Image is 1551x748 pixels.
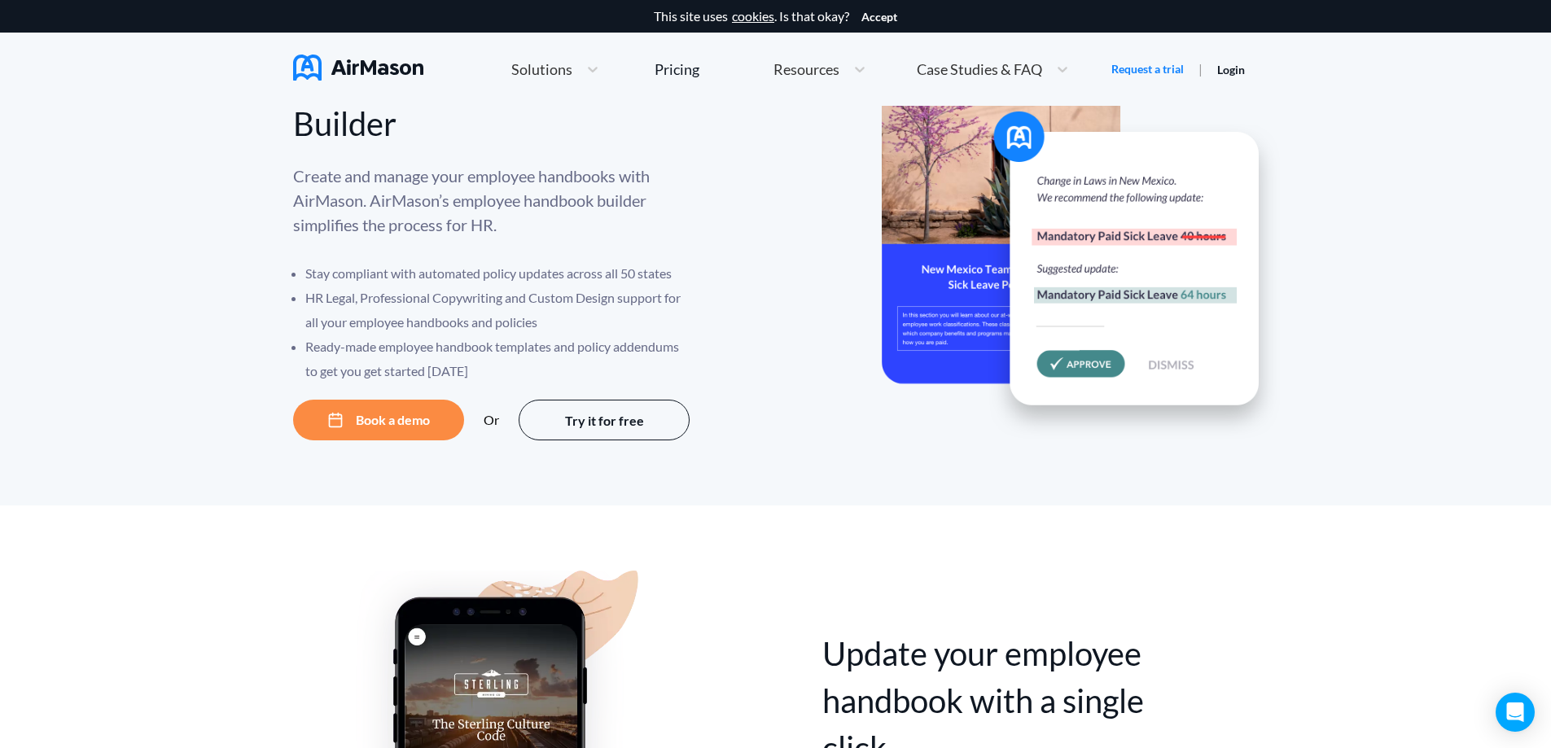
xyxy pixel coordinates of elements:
span: | [1198,61,1203,77]
div: Or [484,413,499,427]
a: Request a trial [1111,61,1184,77]
div: Open Intercom Messenger [1496,693,1535,732]
a: Pricing [655,55,699,84]
div: Pricing [655,62,699,77]
li: Stay compliant with automated policy updates across all 50 states [305,261,692,286]
span: Case Studies & FAQ [917,62,1042,77]
span: Solutions [511,62,572,77]
span: Resources [773,62,839,77]
button: Accept cookies [861,11,897,24]
li: Ready-made employee handbook templates and policy addendums to get you get started [DATE] [305,335,692,383]
a: Login [1217,63,1245,77]
li: HR Legal, Professional Copywriting and Custom Design support for all your employee handbooks and ... [305,286,692,335]
p: Create and manage your employee handbooks with AirMason. AirMason’s employee handbook builder sim... [293,164,692,237]
button: Try it for free [519,400,690,440]
img: AirMason Logo [293,55,423,81]
button: Book a demo [293,400,464,440]
a: cookies [732,9,774,24]
img: hero-banner [882,66,1281,440]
